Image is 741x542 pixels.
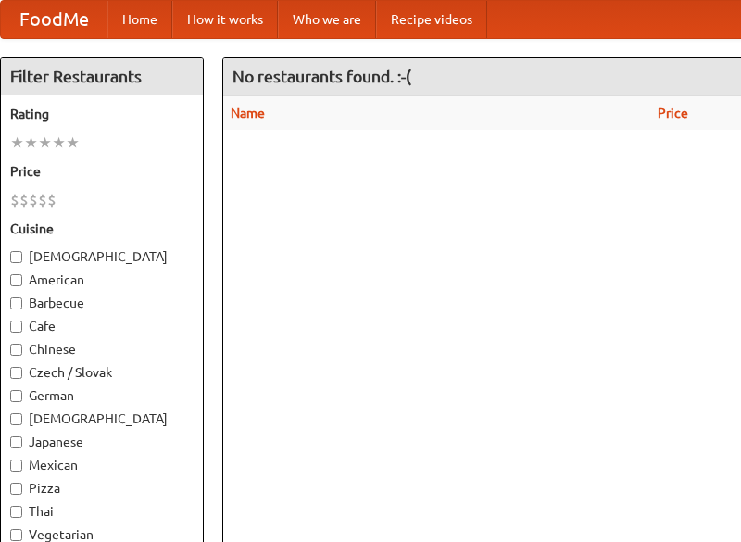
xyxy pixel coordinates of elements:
label: Cafe [10,317,194,335]
li: ★ [24,132,38,153]
input: Japanese [10,436,22,448]
input: [DEMOGRAPHIC_DATA] [10,413,22,425]
h4: Filter Restaurants [1,58,203,95]
li: ★ [10,132,24,153]
a: Who we are [278,1,376,38]
input: Barbecue [10,297,22,309]
label: German [10,386,194,405]
label: Barbecue [10,294,194,312]
input: Thai [10,506,22,518]
input: Vegetarian [10,529,22,541]
input: German [10,390,22,402]
label: American [10,271,194,289]
label: Chinese [10,340,194,359]
ng-pluralize: No restaurants found. :-( [232,68,411,85]
li: ★ [38,132,52,153]
li: $ [38,190,47,210]
li: $ [47,190,57,210]
h5: Price [10,162,194,181]
li: $ [19,190,29,210]
a: Name [231,106,265,120]
input: [DEMOGRAPHIC_DATA] [10,251,22,263]
input: Cafe [10,321,22,333]
li: $ [10,190,19,210]
label: Japanese [10,433,194,451]
a: How it works [172,1,278,38]
label: [DEMOGRAPHIC_DATA] [10,247,194,266]
input: Pizza [10,483,22,495]
input: Chinese [10,344,22,356]
label: Pizza [10,479,194,498]
li: $ [29,190,38,210]
h5: Rating [10,105,194,123]
input: Mexican [10,460,22,472]
a: Recipe videos [376,1,487,38]
li: ★ [66,132,80,153]
input: Czech / Slovak [10,367,22,379]
h5: Cuisine [10,220,194,238]
label: Thai [10,502,194,521]
a: Home [107,1,172,38]
a: FoodMe [1,1,107,38]
label: Mexican [10,456,194,474]
li: ★ [52,132,66,153]
label: Czech / Slovak [10,363,194,382]
input: American [10,274,22,286]
label: [DEMOGRAPHIC_DATA] [10,410,194,428]
a: Price [658,106,688,120]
